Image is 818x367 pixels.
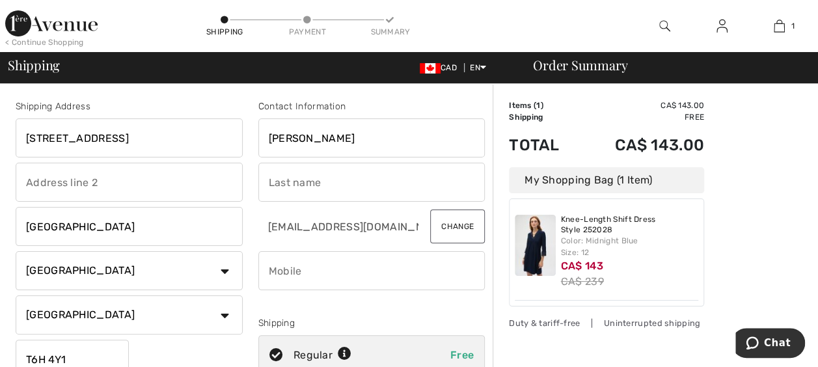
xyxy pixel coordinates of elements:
[706,18,738,34] a: Sign In
[515,215,556,276] img: Knee-Length Shift Dress Style 252028
[470,63,486,72] span: EN
[16,100,243,113] div: Shipping Address
[258,100,485,113] div: Contact Information
[205,26,244,38] div: Shipping
[420,63,462,72] span: CAD
[258,163,485,202] input: Last name
[579,123,704,167] td: CA$ 143.00
[16,118,243,157] input: Address line 1
[509,111,579,123] td: Shipping
[293,347,351,363] div: Regular
[561,215,699,235] a: Knee-Length Shift Dress Style 252028
[716,18,728,34] img: My Info
[561,235,699,258] div: Color: Midnight Blue Size: 12
[536,101,540,110] span: 1
[8,59,60,72] span: Shipping
[430,210,485,243] button: Change
[5,10,98,36] img: 1ère Avenue
[370,26,409,38] div: Summary
[509,100,579,111] td: Items ( )
[16,207,243,246] input: City
[774,18,785,34] img: My Bag
[258,251,485,290] input: Mobile
[561,275,604,288] s: CA$ 239
[509,167,704,193] div: My Shopping Bag (1 Item)
[579,100,704,111] td: CA$ 143.00
[509,317,704,329] div: Duty & tariff-free | Uninterrupted shipping
[288,26,327,38] div: Payment
[5,36,84,48] div: < Continue Shopping
[751,18,807,34] a: 1
[517,59,810,72] div: Order Summary
[16,163,243,202] input: Address line 2
[579,111,704,123] td: Free
[258,207,420,246] input: E-mail
[659,18,670,34] img: search the website
[450,349,474,361] span: Free
[420,63,441,74] img: Canadian Dollar
[258,316,485,330] div: Shipping
[561,260,603,272] span: CA$ 143
[791,20,795,32] span: 1
[509,123,579,167] td: Total
[735,328,805,360] iframe: Opens a widget where you can chat to one of our agents
[258,118,485,157] input: First name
